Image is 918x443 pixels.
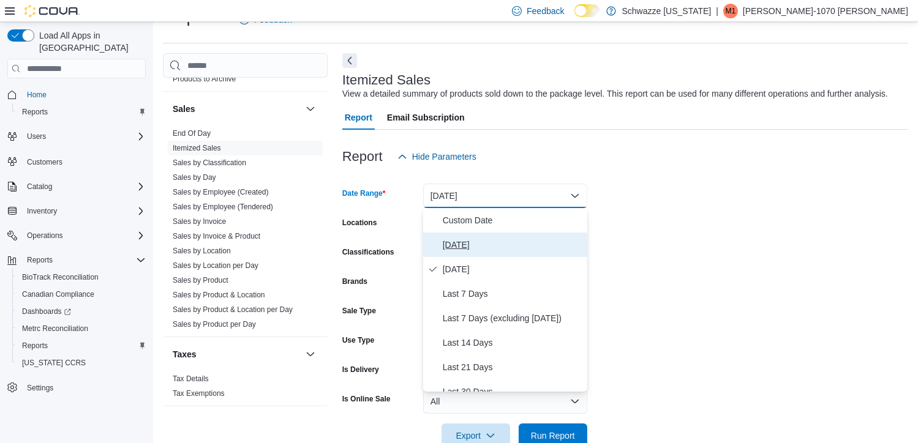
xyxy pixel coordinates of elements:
[743,4,908,18] p: [PERSON_NAME]-1070 [PERSON_NAME]
[12,103,151,121] button: Reports
[173,173,216,182] span: Sales by Day
[2,86,151,103] button: Home
[22,381,58,395] a: Settings
[342,73,431,87] h3: Itemized Sales
[27,90,47,100] span: Home
[443,213,582,228] span: Custom Date
[34,29,146,54] span: Load All Apps in [GEOGRAPHIC_DATA]
[22,179,146,194] span: Catalog
[17,338,146,353] span: Reports
[2,203,151,220] button: Inventory
[173,247,231,255] a: Sales by Location
[173,389,225,398] span: Tax Exemptions
[12,354,151,371] button: [US_STATE] CCRS
[163,371,328,406] div: Taxes
[443,262,582,277] span: [DATE]
[12,320,151,337] button: Metrc Reconciliation
[27,157,62,167] span: Customers
[723,4,738,18] div: Monica-1070 Becerra
[2,251,151,269] button: Reports
[173,75,236,83] a: Products to Archive
[342,306,376,316] label: Sale Type
[393,144,481,169] button: Hide Parameters
[17,321,93,336] a: Metrc Reconciliation
[17,287,99,302] a: Canadian Compliance
[22,228,68,243] button: Operations
[27,255,53,265] span: Reports
[17,287,146,302] span: Canadian Compliance
[22,358,86,368] span: [US_STATE] CCRS
[574,4,600,17] input: Dark Mode
[342,87,888,100] div: View a detailed summary of products sold down to the package level. This report can be used for m...
[27,206,57,216] span: Inventory
[173,348,301,360] button: Taxes
[173,291,265,299] a: Sales by Product & Location
[342,149,383,164] h3: Report
[22,204,62,218] button: Inventory
[22,87,51,102] a: Home
[22,307,71,316] span: Dashboards
[12,337,151,354] button: Reports
[173,202,273,212] span: Sales by Employee (Tendered)
[173,261,258,270] a: Sales by Location per Day
[173,129,211,138] a: End Of Day
[173,374,209,383] a: Tax Details
[17,321,146,336] span: Metrc Reconciliation
[7,81,146,428] nav: Complex example
[173,188,269,196] a: Sales by Employee (Created)
[173,158,246,168] span: Sales by Classification
[27,383,53,393] span: Settings
[2,227,151,244] button: Operations
[342,394,391,404] label: Is Online Sale
[443,286,582,301] span: Last 7 Days
[173,144,221,152] a: Itemized Sales
[527,5,564,17] span: Feedback
[22,289,94,299] span: Canadian Compliance
[173,217,226,226] span: Sales by Invoice
[443,311,582,326] span: Last 7 Days (excluding [DATE])
[24,5,80,17] img: Cova
[173,305,293,314] a: Sales by Product & Location per Day
[22,253,58,267] button: Reports
[531,430,575,442] span: Run Report
[342,277,367,286] label: Brands
[173,217,226,226] a: Sales by Invoice
[622,4,712,18] p: Schwazze [US_STATE]
[27,132,46,141] span: Users
[443,335,582,350] span: Last 14 Days
[443,360,582,374] span: Last 21 Days
[423,208,587,392] div: Select listbox
[443,384,582,399] span: Last 30 Days
[173,290,265,300] span: Sales by Product & Location
[345,105,372,130] span: Report
[342,335,374,345] label: Use Type
[27,182,52,192] span: Catalog
[22,341,48,351] span: Reports
[342,218,377,228] label: Locations
[173,103,195,115] h3: Sales
[2,152,151,170] button: Customers
[173,374,209,384] span: Tax Details
[17,356,146,370] span: Washington CCRS
[22,228,146,243] span: Operations
[163,126,328,337] div: Sales
[22,179,57,194] button: Catalog
[574,17,575,18] span: Dark Mode
[17,304,146,319] span: Dashboards
[2,379,151,396] button: Settings
[173,246,231,256] span: Sales by Location
[173,187,269,197] span: Sales by Employee (Created)
[173,276,228,285] a: Sales by Product
[17,356,91,370] a: [US_STATE] CCRS
[423,389,587,414] button: All
[342,247,394,257] label: Classifications
[12,303,151,320] a: Dashboards
[443,237,582,252] span: [DATE]
[173,261,258,270] span: Sales by Location per Day
[22,129,51,144] button: Users
[716,4,718,18] p: |
[22,154,146,169] span: Customers
[22,87,146,102] span: Home
[173,103,301,115] button: Sales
